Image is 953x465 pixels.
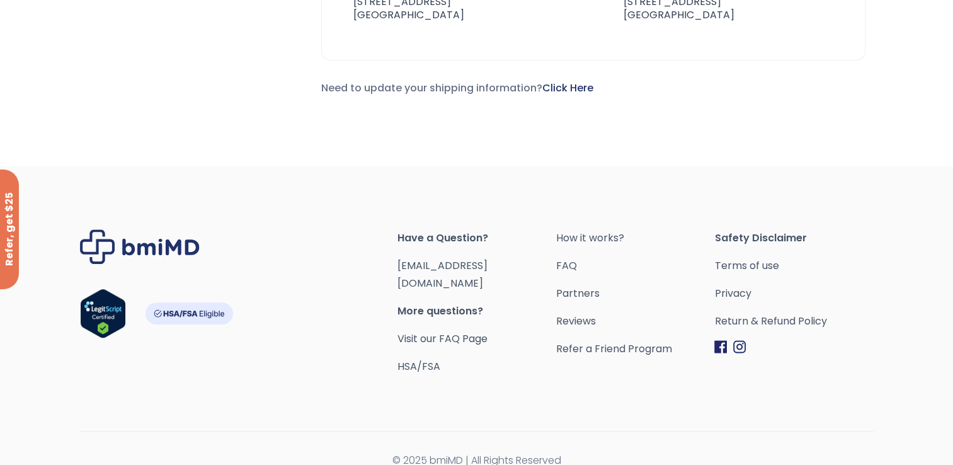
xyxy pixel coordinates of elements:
span: Need to update your shipping information? [321,81,593,95]
a: Terms of use [714,257,873,275]
img: Brand Logo [80,229,200,264]
span: Have a Question? [397,229,556,247]
a: Refer a Friend Program [556,340,714,358]
img: HSA-FSA [145,302,233,324]
a: FAQ [556,257,714,275]
a: Visit our FAQ Page [397,331,488,346]
a: Reviews [556,313,714,330]
a: Partners [556,285,714,302]
span: Safety Disclaimer [714,229,873,247]
a: How it works? [556,229,714,247]
img: Instagram [733,340,746,353]
a: Privacy [714,285,873,302]
a: Verify LegitScript Approval for www.bmimd.com [80,289,126,344]
a: HSA/FSA [397,359,440,374]
img: Verify Approval for www.bmimd.com [80,289,126,338]
a: Return & Refund Policy [714,313,873,330]
a: Click Here [542,81,593,95]
span: More questions? [397,302,556,320]
a: [EMAIL_ADDRESS][DOMAIN_NAME] [397,258,488,290]
img: Facebook [714,340,727,353]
